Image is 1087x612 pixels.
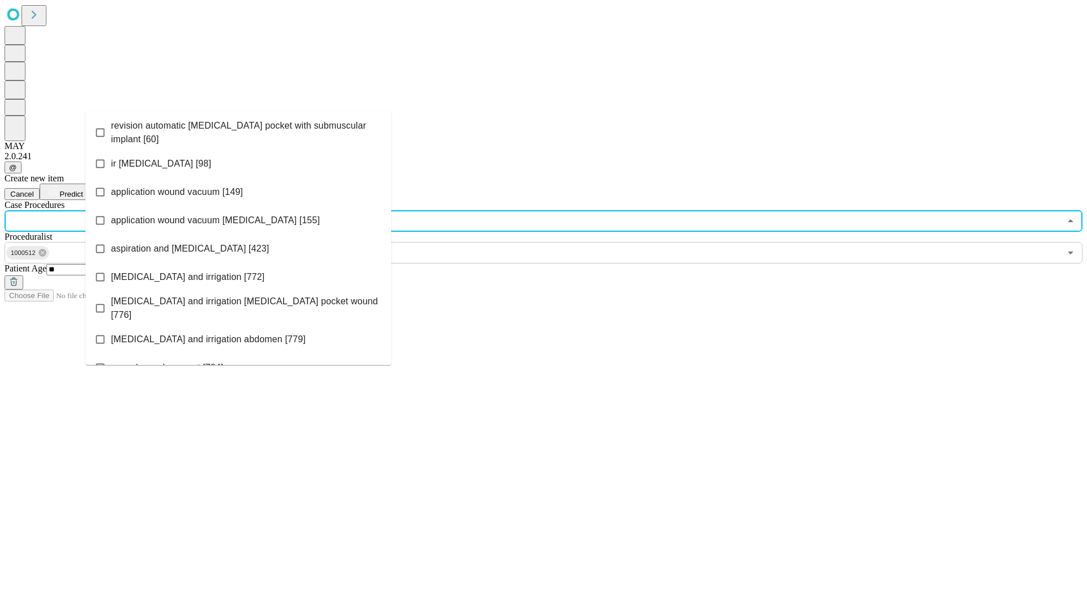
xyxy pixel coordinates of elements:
[40,184,92,200] button: Predict
[5,161,22,173] button: @
[111,295,382,322] span: [MEDICAL_DATA] and irrigation [MEDICAL_DATA] pocket wound [776]
[5,200,65,210] span: Scheduled Procedure
[5,263,46,273] span: Patient Age
[111,242,269,256] span: aspiration and [MEDICAL_DATA] [423]
[1063,245,1079,261] button: Open
[111,361,224,375] span: wound vac placement [784]
[5,141,1082,151] div: MAY
[111,270,264,284] span: [MEDICAL_DATA] and irrigation [772]
[5,232,52,241] span: Proceduralist
[6,246,49,260] div: 1000512
[111,185,243,199] span: application wound vacuum [149]
[111,157,211,171] span: ir [MEDICAL_DATA] [98]
[5,188,40,200] button: Cancel
[59,190,83,198] span: Predict
[10,190,34,198] span: Cancel
[111,333,306,346] span: [MEDICAL_DATA] and irrigation abdomen [779]
[5,173,64,183] span: Create new item
[9,163,17,172] span: @
[111,119,382,146] span: revision automatic [MEDICAL_DATA] pocket with submuscular implant [60]
[1063,213,1079,229] button: Close
[6,246,40,260] span: 1000512
[111,214,320,227] span: application wound vacuum [MEDICAL_DATA] [155]
[5,151,1082,161] div: 2.0.241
